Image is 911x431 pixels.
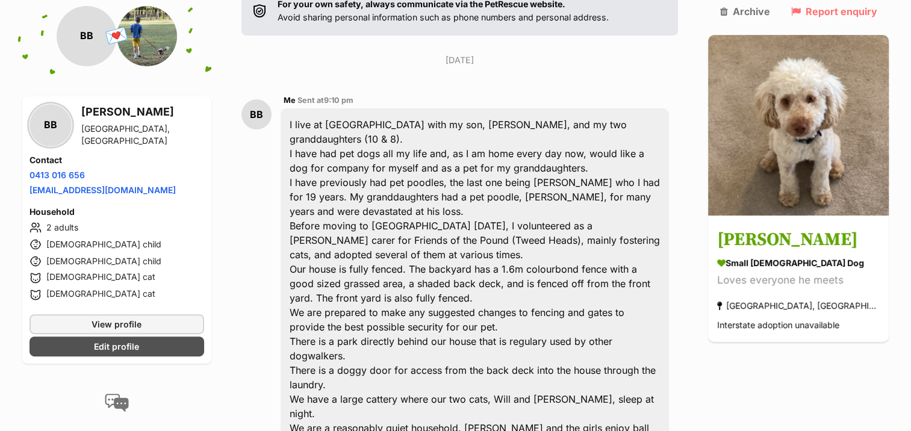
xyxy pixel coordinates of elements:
[92,318,141,330] span: View profile
[708,218,889,343] a: [PERSON_NAME] small [DEMOGRAPHIC_DATA] Dog Loves everyone he meets [GEOGRAPHIC_DATA], [GEOGRAPHIC...
[117,6,177,66] img: Paterson Valley Dog Rescue profile pic
[717,273,880,289] div: Loves everyone he meets
[720,6,770,17] a: Archive
[284,96,296,105] span: Me
[30,271,204,285] li: [DEMOGRAPHIC_DATA] cat
[30,254,204,268] li: [DEMOGRAPHIC_DATA] child
[708,35,889,215] img: Georgie
[30,104,72,146] div: BB
[297,96,353,105] span: Sent at
[105,394,129,412] img: conversation-icon-4a6f8262b818ee0b60e3300018af0b2d0b884aa5de6e9bcb8d3d4eeb1a70a7c4.svg
[30,314,204,334] a: View profile
[791,6,877,17] a: Report enquiry
[717,257,880,270] div: small [DEMOGRAPHIC_DATA] Dog
[30,170,85,180] a: 0413 016 656
[30,237,204,252] li: [DEMOGRAPHIC_DATA] child
[30,206,204,218] h4: Household
[717,320,839,330] span: Interstate adoption unavailable
[30,185,176,195] a: [EMAIL_ADDRESS][DOMAIN_NAME]
[94,340,139,353] span: Edit profile
[717,227,880,254] h3: [PERSON_NAME]
[81,123,204,147] div: [GEOGRAPHIC_DATA], [GEOGRAPHIC_DATA]
[30,220,204,235] li: 2 adults
[103,23,130,49] span: 💌
[81,104,204,120] h3: [PERSON_NAME]
[30,336,204,356] a: Edit profile
[241,99,272,129] div: BB
[30,154,204,166] h4: Contact
[717,298,880,314] div: [GEOGRAPHIC_DATA], [GEOGRAPHIC_DATA]
[57,6,117,66] div: BB
[241,54,679,66] p: [DATE]
[324,96,353,105] span: 9:10 pm
[30,288,204,302] li: [DEMOGRAPHIC_DATA] cat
